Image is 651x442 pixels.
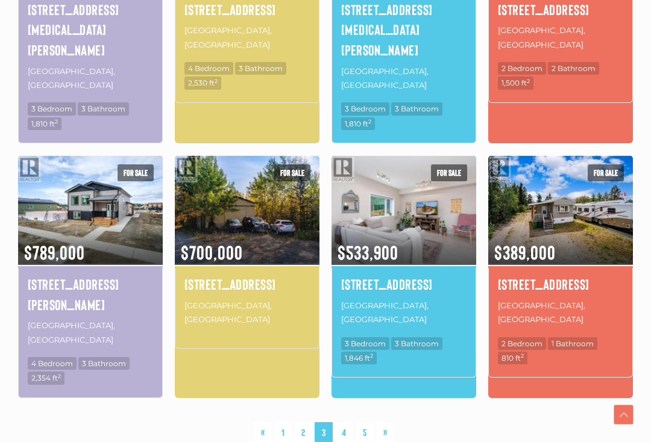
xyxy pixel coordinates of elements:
a: [STREET_ADDRESS] [184,274,310,294]
span: 3 Bathroom [78,357,130,370]
p: [GEOGRAPHIC_DATA], [GEOGRAPHIC_DATA] [184,22,310,53]
sup: 2 [55,118,58,125]
sup: 2 [527,78,530,84]
img: 19 EAGLE PLACE, Whitehorse, Yukon [488,154,633,267]
span: 3 Bathroom [235,62,286,75]
p: [GEOGRAPHIC_DATA], [GEOGRAPHIC_DATA] [341,63,467,94]
p: [GEOGRAPHIC_DATA], [GEOGRAPHIC_DATA] [28,63,153,94]
span: 2 Bathroom [548,62,599,75]
span: 1,500 ft [498,76,533,89]
span: 3 Bedroom [341,337,389,350]
span: 3 Bathroom [391,337,442,350]
span: For sale [274,164,310,181]
a: [STREET_ADDRESS][PERSON_NAME] [28,274,153,314]
span: 1,846 ft [341,352,377,364]
span: 4 Bedroom [28,357,77,370]
span: 3 Bathroom [78,102,129,115]
sup: 2 [58,373,61,379]
span: 2 Bedroom [498,62,546,75]
a: [STREET_ADDRESS] [341,274,467,294]
img: 221 LEOTA STREET, Whitehorse, Yukon [18,154,163,267]
span: 4 Bedroom [184,62,233,75]
span: 1,810 ft [341,117,375,130]
span: 1 Bathroom [548,337,597,350]
span: 3 Bedroom [341,102,389,115]
span: 2 Bedroom [498,337,546,350]
p: [GEOGRAPHIC_DATA], [GEOGRAPHIC_DATA] [184,297,310,328]
p: [GEOGRAPHIC_DATA], [GEOGRAPHIC_DATA] [498,297,623,328]
span: $789,000 [18,225,163,265]
a: [STREET_ADDRESS] [498,274,623,294]
sup: 2 [521,352,524,359]
p: [GEOGRAPHIC_DATA], [GEOGRAPHIC_DATA] [341,297,467,328]
span: 1,810 ft [28,117,61,130]
span: 2,354 ft [28,372,64,384]
span: For sale [431,164,467,181]
sup: 2 [370,352,373,359]
p: [GEOGRAPHIC_DATA], [GEOGRAPHIC_DATA] [28,317,153,348]
span: $389,000 [488,225,633,265]
span: $700,000 [175,225,319,265]
img: 20-92 ISKOOT CRESCENT, Whitehorse, Yukon [332,154,476,267]
span: 810 ft [498,352,527,364]
sup: 2 [368,118,371,125]
span: 3 Bedroom [28,102,76,115]
p: [GEOGRAPHIC_DATA], [GEOGRAPHIC_DATA] [498,22,623,53]
span: For sale [118,164,154,181]
img: 2 FRASER ROAD, Whitehorse, Yukon [175,154,319,267]
sup: 2 [215,78,218,84]
span: For sale [588,164,624,181]
span: 2,530 ft [184,76,221,89]
span: $533,900 [332,225,476,265]
span: 3 Bathroom [391,102,442,115]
